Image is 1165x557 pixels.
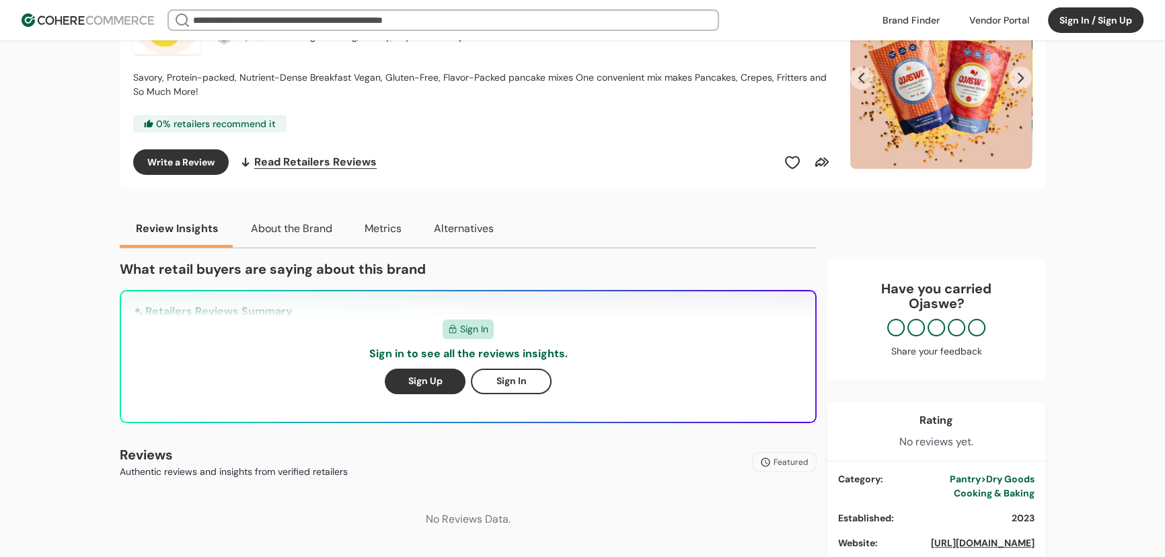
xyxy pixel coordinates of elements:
img: Cohere Logo [22,13,154,27]
span: > [981,473,986,485]
button: Write a Review [133,149,229,175]
a: Read Retailers Reviews [239,149,377,175]
span: -- [235,31,246,43]
div: Category : [838,472,939,486]
a: Pantry>Dry GoodsCooking & Baking [950,472,1035,500]
span: Dry Goods [986,473,1035,485]
span: Pantry [950,473,981,485]
button: Alternatives [418,210,510,248]
p: Ojaswe ? [841,296,1032,311]
button: About the Brand [235,210,348,248]
div: Have you carried [841,281,1032,311]
div: Share your feedback [841,344,1032,359]
div: Website : [838,536,920,550]
div: No reviews yet. [899,434,973,450]
p: Authentic reviews and insights from verified retailers [120,465,348,479]
div: Cooking & Baking [950,486,1035,500]
div: 0 % retailers recommend it [133,115,287,133]
span: Savory, Protein-packed, Nutrient-Dense Breakfast Vegan, Gluten-Free, Flavor-Packed pancake mixes ... [133,71,827,98]
span: Read Retailers Reviews [254,154,377,170]
div: Established : [838,511,1001,525]
span: Featured [774,456,809,468]
button: Metrics [348,210,418,248]
b: Reviews [120,446,173,463]
button: Sign In / Sign Up [1048,7,1143,33]
button: Previous Slide [850,67,873,89]
span: /100 [246,31,266,43]
button: Next Slide [1009,67,1032,89]
p: Sign in to see all the reviews insights. [369,346,568,362]
div: 2023 [1012,511,1035,525]
div: Rating [919,412,953,429]
button: Sign Up [385,369,465,394]
button: Sign In [471,369,552,394]
p: What retail buyers are saying about this brand [120,259,817,279]
button: Review Insights [120,210,235,248]
span: Sign In [460,322,488,336]
div: No Reviews Data. [120,490,817,549]
a: [URL][DOMAIN_NAME] [931,537,1035,549]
